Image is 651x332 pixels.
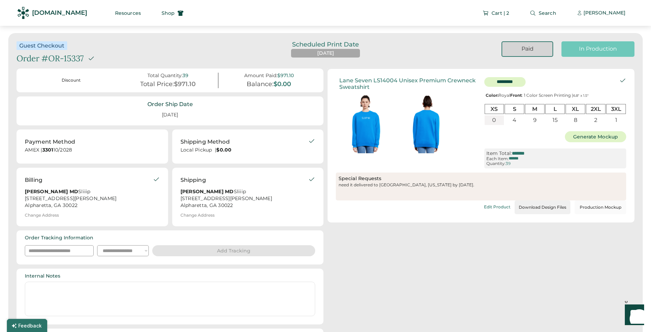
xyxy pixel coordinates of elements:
div: Shipping Method [180,138,230,146]
button: Download Design Files [515,200,570,214]
iframe: Front Chat [618,301,648,331]
span: Shop [162,11,175,15]
div: Balance: [247,81,273,88]
div: Item Total: [486,151,512,156]
div: Sliiip [STREET_ADDRESS][PERSON_NAME] Alpharetta, GA 30022 [25,188,153,209]
div: need it delivered to [GEOGRAPHIC_DATA], [US_STATE] by [DATE]. [339,182,623,198]
div: Discount [29,77,113,83]
div: $971.10 [174,81,196,88]
div: Royal : 1 Color Screen Printing | [484,93,627,98]
button: Resources [107,6,149,20]
img: generate-image [336,93,396,153]
div: Order #OR-15337 [17,53,84,64]
img: Rendered Logo - Screens [17,7,29,19]
button: Generate Mockup [565,131,627,142]
div: XL [566,104,585,114]
div: Quantity: [486,161,506,166]
div: 0 [485,115,504,125]
div: [DATE] [154,109,186,121]
div: $971.10 [277,73,294,79]
strong: Front [510,93,522,98]
div: Order Ship Date [147,101,193,108]
div: [DATE] [317,50,334,57]
div: Local Pickup | [180,147,309,154]
button: Shop [153,6,192,20]
div: 8 [566,115,585,125]
font: 6.8" x 1.5" [573,93,589,98]
div: M [525,104,545,114]
div: In Production [570,45,626,53]
div: Payment Method [25,138,75,146]
div: 15 [545,115,565,125]
div: Sliiip [STREET_ADDRESS][PERSON_NAME] Alpharetta, GA 30022 [180,188,309,209]
div: $0.00 [273,81,291,88]
div: Shipping [180,176,206,184]
div: Each Item: [486,156,509,161]
div: Total Quantity: [147,73,183,79]
div: Internal Notes [25,273,60,280]
div: AMEX | 10/2028 [25,147,160,155]
strong: $0.00 [216,147,231,153]
div: Change Address [180,213,215,218]
div: Amount Paid: [244,73,277,79]
div: Lane Seven LS14004 Unisex Premium Crewneck Sweatshirt [339,77,478,90]
div: Billing [25,176,42,184]
div: 39 [506,161,510,166]
div: Edit Product [484,205,510,209]
div: [PERSON_NAME] [583,10,626,17]
div: 1 [606,115,626,125]
div: Change Address [25,213,59,218]
button: Add Tracking [152,245,315,256]
button: Search [521,6,565,20]
div: Special Requests [339,175,623,182]
div: Paid [510,45,544,53]
button: Production Mockup [575,200,626,214]
div: 2XL [586,104,606,114]
button: Cart | 2 [474,6,517,20]
div: 9 [525,115,545,125]
strong: [PERSON_NAME] MD [25,188,78,195]
span: Cart | 2 [492,11,509,15]
strong: 3301 [42,147,53,153]
strong: [PERSON_NAME] MD [180,188,234,195]
div: 3XL [606,104,626,114]
div: L [545,104,565,114]
strong: Color: [486,93,498,98]
div: Guest Checkout [19,42,64,49]
div: S [505,104,524,114]
div: Scheduled Print Date [282,41,369,48]
span: Search [539,11,556,15]
div: 2 [586,115,606,125]
div: XS [485,104,504,114]
div: 4 [505,115,524,125]
img: generate-image [396,93,456,153]
div: Total Price: [140,81,174,88]
div: 39 [183,73,188,79]
div: Order Tracking Information [25,235,93,241]
div: [DOMAIN_NAME] [32,9,87,17]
